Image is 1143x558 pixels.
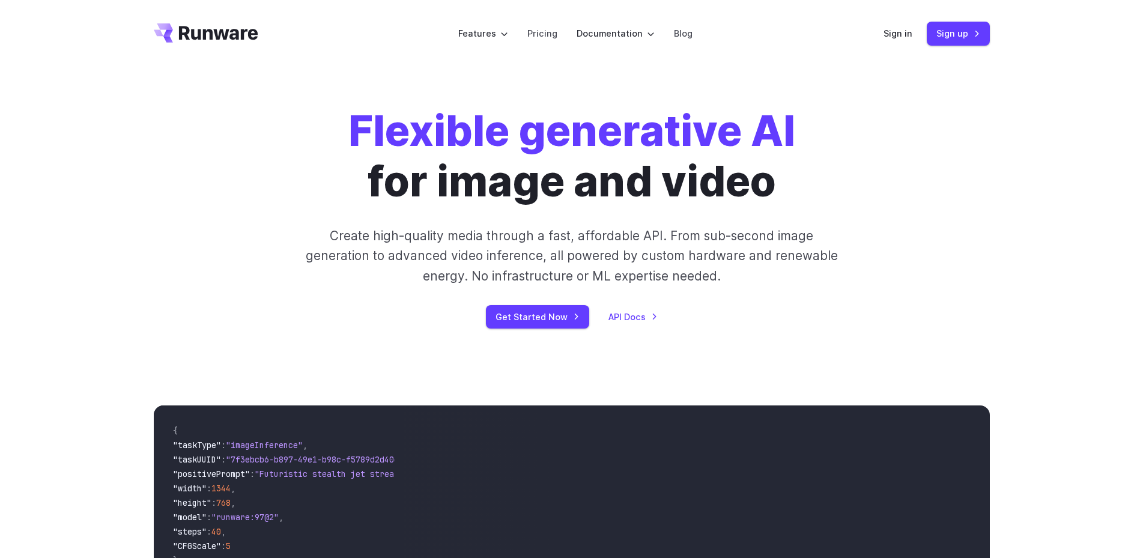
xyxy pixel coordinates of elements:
[173,454,221,465] span: "taskUUID"
[255,469,692,479] span: "Futuristic stealth jet streaking through a neon-lit cityscape with glowing purple exhaust"
[304,226,839,286] p: Create high-quality media through a fast, affordable API. From sub-second image generation to adv...
[527,26,557,40] a: Pricing
[608,310,658,324] a: API Docs
[211,483,231,494] span: 1344
[486,305,589,329] a: Get Started Now
[173,497,211,508] span: "height"
[458,26,508,40] label: Features
[211,526,221,537] span: 40
[226,440,303,450] span: "imageInference"
[226,541,231,551] span: 5
[173,526,207,537] span: "steps"
[207,483,211,494] span: :
[884,26,912,40] a: Sign in
[221,454,226,465] span: :
[348,105,795,156] strong: Flexible generative AI
[221,541,226,551] span: :
[211,497,216,508] span: :
[348,106,795,207] h1: for image and video
[154,23,258,43] a: Go to /
[173,440,221,450] span: "taskType"
[577,26,655,40] label: Documentation
[207,512,211,523] span: :
[211,512,279,523] span: "runware:97@2"
[173,469,250,479] span: "positivePrompt"
[226,454,408,465] span: "7f3ebcb6-b897-49e1-b98c-f5789d2d40d7"
[231,483,235,494] span: ,
[173,483,207,494] span: "width"
[221,440,226,450] span: :
[207,526,211,537] span: :
[216,497,231,508] span: 768
[173,425,178,436] span: {
[674,26,693,40] a: Blog
[173,512,207,523] span: "model"
[250,469,255,479] span: :
[221,526,226,537] span: ,
[303,440,308,450] span: ,
[279,512,283,523] span: ,
[173,541,221,551] span: "CFGScale"
[231,497,235,508] span: ,
[927,22,990,45] a: Sign up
